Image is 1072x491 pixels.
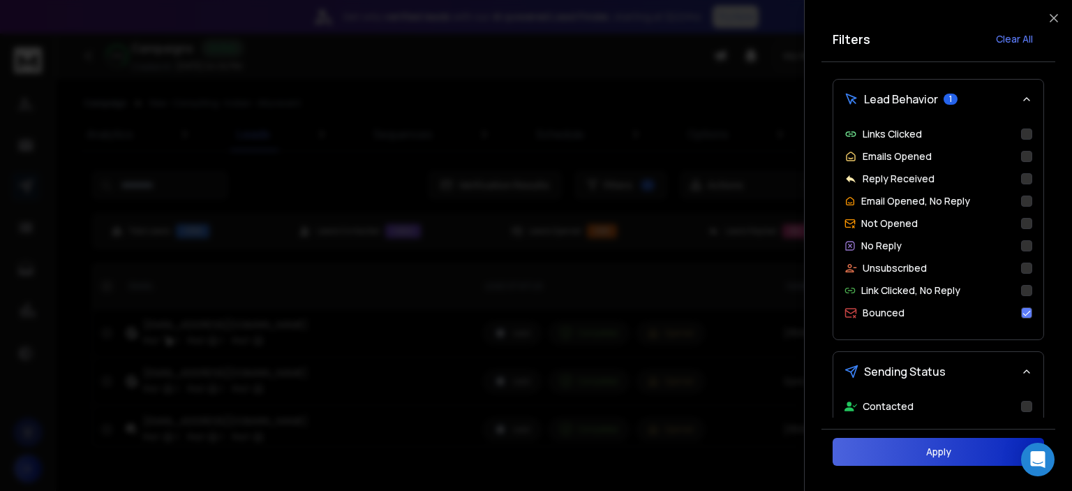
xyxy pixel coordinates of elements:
span: Sending Status [864,363,946,380]
p: Contacted [863,400,914,413]
div: Open Intercom Messenger [1021,443,1055,476]
p: Link Clicked, No Reply [861,284,960,298]
p: Email Opened, No Reply [861,194,970,208]
p: Reply Received [863,172,935,186]
button: Clear All [985,25,1044,53]
button: Lead Behavior1 [833,80,1043,119]
span: 1 [944,94,958,105]
h2: Filters [833,29,870,49]
p: Emails Opened [863,149,932,163]
span: Lead Behavior [864,91,938,108]
button: Apply [833,438,1044,466]
p: Bounced [863,306,904,320]
p: Not Opened [861,217,918,230]
p: Links Clicked [863,127,922,141]
p: No Reply [861,239,902,253]
div: Lead Behavior1 [833,119,1043,339]
button: Sending Status [833,352,1043,391]
p: Unsubscribed [863,261,927,275]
